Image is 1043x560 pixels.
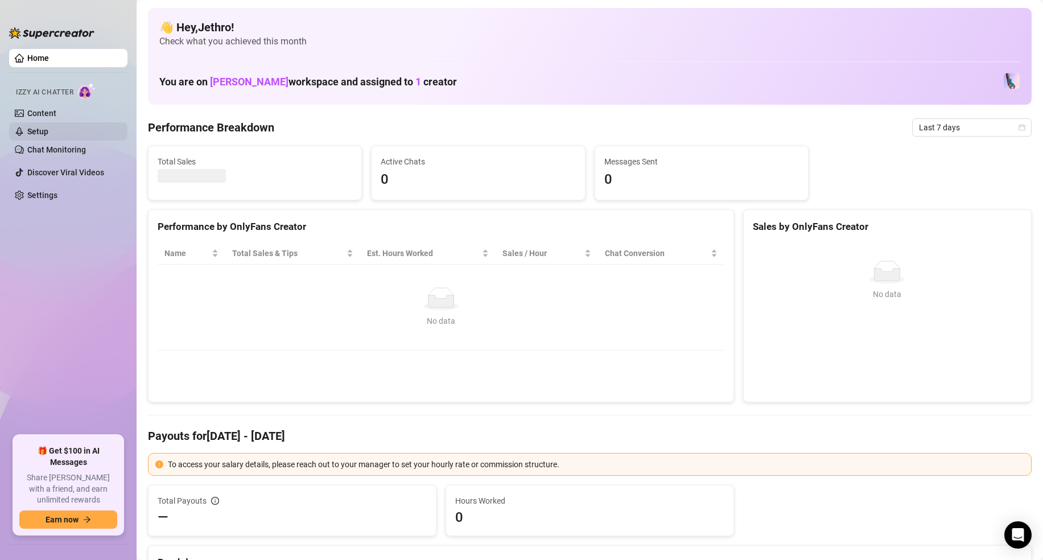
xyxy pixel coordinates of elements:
span: info-circle [211,497,219,505]
span: Izzy AI Chatter [16,87,73,98]
button: Earn nowarrow-right [19,510,117,529]
span: Hours Worked [455,495,724,507]
img: Belizean [1004,73,1020,89]
th: Total Sales & Tips [225,242,360,265]
div: Sales by OnlyFans Creator [753,219,1022,234]
span: Last 7 days [919,119,1025,136]
span: 🎁 Get $100 in AI Messages [19,446,117,468]
th: Sales / Hour [496,242,598,265]
span: 1 [415,76,421,88]
div: Performance by OnlyFans Creator [158,219,724,234]
span: Active Chats [381,155,575,168]
span: Total Sales [158,155,352,168]
span: exclamation-circle [155,460,163,468]
div: No data [169,315,713,327]
span: Earn now [46,515,79,524]
a: Settings [27,191,57,200]
img: AI Chatter [78,83,96,99]
h4: Performance Breakdown [148,120,274,135]
span: 0 [604,169,799,191]
a: Setup [27,127,48,136]
div: No data [757,288,1017,300]
span: Chat Conversion [605,247,708,260]
span: Sales / Hour [502,247,582,260]
span: Check what you achieved this month [159,35,1020,48]
a: Discover Viral Videos [27,168,104,177]
a: Home [27,53,49,63]
div: Est. Hours Worked [367,247,480,260]
h4: 👋 Hey, Jethro ! [159,19,1020,35]
span: calendar [1019,124,1025,131]
div: To access your salary details, please reach out to your manager to set your hourly rate or commis... [168,458,1024,471]
h1: You are on workspace and assigned to creator [159,76,457,88]
th: Name [158,242,225,265]
span: arrow-right [83,516,91,524]
h4: Payouts for [DATE] - [DATE] [148,428,1032,444]
div: Open Intercom Messenger [1004,521,1032,549]
a: Chat Monitoring [27,145,86,154]
span: Total Sales & Tips [232,247,344,260]
th: Chat Conversion [598,242,724,265]
span: Share [PERSON_NAME] with a friend, and earn unlimited rewards [19,472,117,506]
span: 0 [381,169,575,191]
span: — [158,508,168,526]
span: Messages Sent [604,155,799,168]
span: Total Payouts [158,495,207,507]
span: [PERSON_NAME] [210,76,288,88]
span: Name [164,247,209,260]
a: Content [27,109,56,118]
span: 0 [455,508,724,526]
img: logo-BBDzfeDw.svg [9,27,94,39]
